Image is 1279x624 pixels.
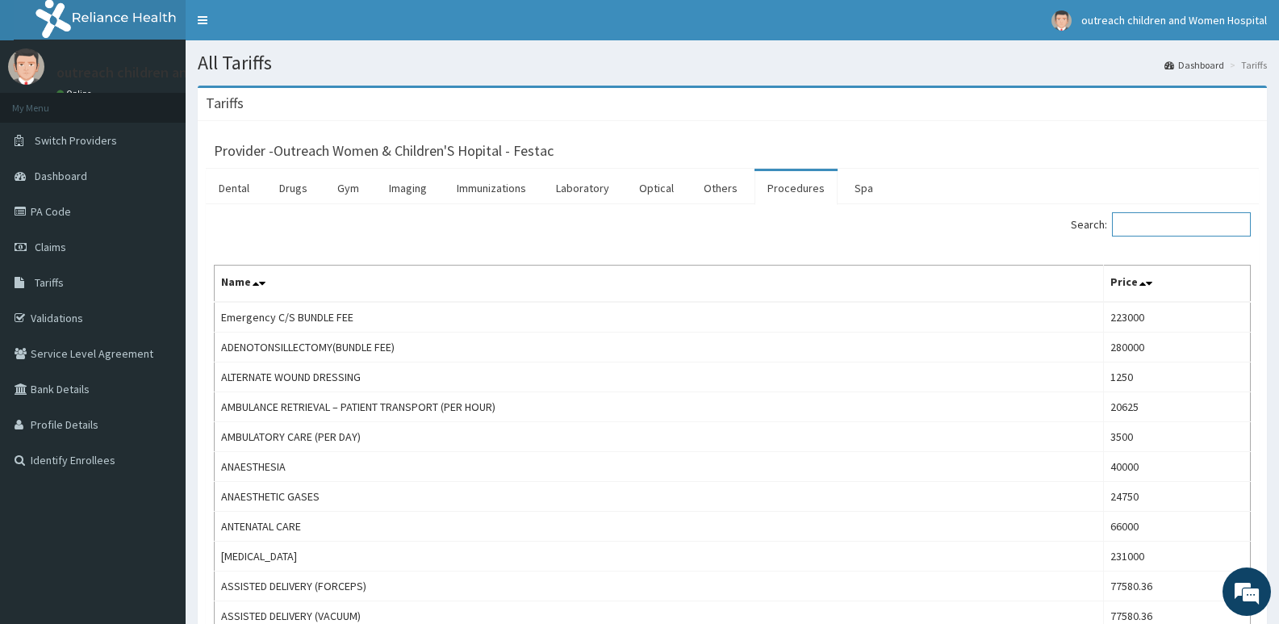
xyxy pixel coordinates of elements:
td: AMBULANCE RETRIEVAL – PATIENT TRANSPORT (PER HOUR) [215,392,1104,422]
td: 20625 [1104,392,1251,422]
td: 66000 [1104,512,1251,542]
a: Dental [206,171,262,205]
label: Search: [1071,212,1251,237]
td: ANTENATAL CARE [215,512,1104,542]
a: Online [56,88,95,99]
span: Tariffs [35,275,64,290]
td: ADENOTONSILLECTOMY(BUNDLE FEE) [215,333,1104,362]
span: Claims [35,240,66,254]
a: Gym [324,171,372,205]
td: ANAESTHETIC GASES [215,482,1104,512]
td: 24750 [1104,482,1251,512]
a: Immunizations [444,171,539,205]
a: Drugs [266,171,320,205]
span: Dashboard [35,169,87,183]
td: [MEDICAL_DATA] [215,542,1104,572]
img: User Image [1051,10,1072,31]
td: AMBULATORY CARE (PER DAY) [215,422,1104,452]
li: Tariffs [1226,58,1267,72]
td: 77580.36 [1104,572,1251,601]
span: outreach children and Women Hospital [1081,13,1267,27]
a: Laboratory [543,171,622,205]
th: Name [215,266,1104,303]
h3: Tariffs [206,96,244,111]
a: Dashboard [1164,58,1224,72]
a: Others [691,171,750,205]
td: 1250 [1104,362,1251,392]
span: Switch Providers [35,133,117,148]
th: Price [1104,266,1251,303]
input: Search: [1112,212,1251,237]
h1: All Tariffs [198,52,1267,73]
a: Imaging [376,171,440,205]
p: outreach children and Women Hospital [56,65,302,80]
h3: Provider - Outreach Women & Children'S Hopital - Festac [214,144,554,158]
a: Procedures [754,171,838,205]
td: ASSISTED DELIVERY (FORCEPS) [215,572,1104,601]
td: 40000 [1104,452,1251,482]
td: 280000 [1104,333,1251,362]
td: 231000 [1104,542,1251,572]
td: 223000 [1104,302,1251,333]
a: Optical [626,171,687,205]
td: 3500 [1104,422,1251,452]
td: Emergency C/S BUNDLE FEE [215,302,1104,333]
td: ALTERNATE WOUND DRESSING [215,362,1104,392]
td: ANAESTHESIA [215,452,1104,482]
a: Spa [842,171,886,205]
img: User Image [8,48,44,85]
